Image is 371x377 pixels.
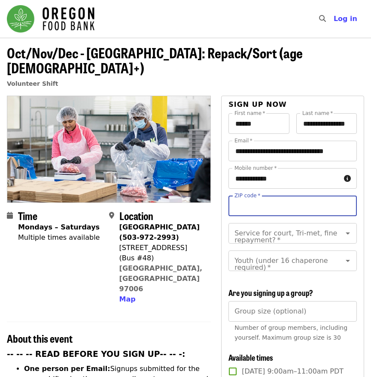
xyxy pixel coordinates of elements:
[234,166,277,171] label: Mobile number
[119,223,200,241] strong: [GEOGRAPHIC_DATA] (503-972-2993)
[234,324,347,341] span: Number of group members, including yourself. Maximum group size is 30
[24,365,110,373] strong: One person per Email:
[228,301,357,322] input: [object Object]
[119,243,204,253] div: [STREET_ADDRESS]
[344,175,351,183] i: circle-info icon
[119,264,203,293] a: [GEOGRAPHIC_DATA], [GEOGRAPHIC_DATA] 97006
[7,5,94,33] img: Oregon Food Bank - Home
[331,9,338,29] input: Search
[234,111,265,116] label: First name
[7,350,185,359] strong: -- -- -- READ BEFORE YOU SIGN UP-- -- -:
[7,96,210,202] img: Oct/Nov/Dec - Beaverton: Repack/Sort (age 10+) organized by Oregon Food Bank
[119,294,136,305] button: Map
[319,15,326,23] i: search icon
[342,227,354,239] button: Open
[228,100,287,109] span: Sign up now
[234,193,260,198] label: ZIP code
[228,141,357,161] input: Email
[242,366,344,377] span: [DATE] 9:00am–11:00am PDT
[7,80,58,87] a: Volunteer Shift
[228,196,357,216] input: ZIP code
[7,331,73,346] span: About this event
[119,295,136,303] span: Map
[18,232,100,243] div: Multiple times available
[296,113,357,134] input: Last name
[18,208,37,223] span: Time
[228,113,289,134] input: First name
[7,42,303,78] span: Oct/Nov/Dec - [GEOGRAPHIC_DATA]: Repack/Sort (age [DEMOGRAPHIC_DATA]+)
[228,168,341,189] input: Mobile number
[109,211,114,220] i: map-marker-alt icon
[18,223,100,231] strong: Mondays – Saturdays
[7,211,13,220] i: calendar icon
[302,111,333,116] label: Last name
[119,253,204,263] div: (Bus #48)
[234,138,252,143] label: Email
[228,287,313,298] span: Are you signing up a group?
[119,208,153,223] span: Location
[342,255,354,267] button: Open
[334,15,357,23] span: Log in
[327,10,364,27] button: Log in
[228,352,273,363] span: Available times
